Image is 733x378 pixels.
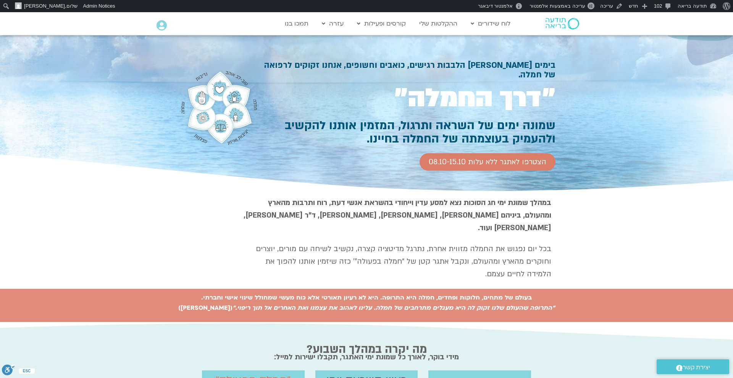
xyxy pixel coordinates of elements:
[261,86,555,110] h1: ״דרך החמלה״
[657,359,729,374] a: יצירת קשר
[281,16,312,31] a: תמכו בנו
[683,362,710,373] span: יצירת קשר
[232,304,555,312] em: “התרופה שהעולם שלנו זקוק לה היא מעגלים מתרחבים של חמלה. עלינו לאהוב את עצמנו ואת האחרים אל תוך רי...
[230,304,232,312] span: (
[415,16,461,31] a: ההקלטות שלי
[274,352,459,362] strong: מידי בוקר, לאורך כל שמונת ימי האתגר, תקבלו ישירות למייל:
[546,18,579,29] img: תודעה בריאה
[239,243,551,280] p: בכל יום נפגוש את החמלה מזווית אחרת, נתרגל מדיטציה קצרה, נקשיב לשיחה עם מורים, יוצרים וחוקרים מהאר...
[467,16,514,31] a: לוח שידורים
[178,293,555,312] b: בעולם של מתחים, חלוקות ופחדים, חמלה היא התרופה. היא לא רעיון תאורטי אלא כוח מעשי שמחולל שינוי איש...
[307,341,427,357] strong: מה יקרה במהלך השבוע?
[261,61,555,80] h1: בימים [PERSON_NAME] הלבבות רגישים, כואבים וחשופים, אנחנו זקוקים לרפואה של חמלה.
[530,3,585,9] span: עריכה באמצעות אלמנטור
[24,3,65,9] span: [PERSON_NAME]
[261,119,555,146] h1: שמונה ימים של השראה ותרגול, המזמין אותנו להקשיב ולהעמיק בעוצמתה של החמלה בחיינו.
[353,16,410,31] a: קורסים ופעילות
[420,153,555,171] a: הצטרפו לאתגר ללא עלות 08.10-15.10
[429,158,546,166] span: הצטרפו לאתגר ללא עלות 08.10-15.10
[244,198,551,233] strong: במהלך שמונת ימי חג הסוכות נצא למסע עדין וייחודי בהשראת אנשי דעת, רוח ותרבות מהארץ ומהעולם, ביניהם...
[318,16,347,31] a: עזרה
